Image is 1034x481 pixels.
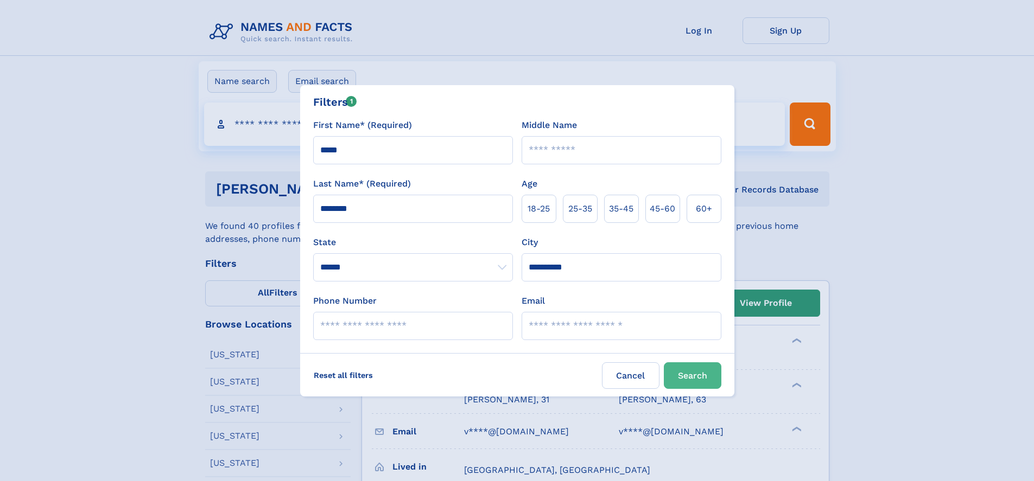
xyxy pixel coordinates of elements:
[602,362,659,389] label: Cancel
[650,202,675,215] span: 45‑60
[696,202,712,215] span: 60+
[522,294,545,307] label: Email
[313,294,377,307] label: Phone Number
[568,202,592,215] span: 25‑35
[522,177,537,190] label: Age
[528,202,550,215] span: 18‑25
[522,236,538,249] label: City
[522,119,577,132] label: Middle Name
[609,202,633,215] span: 35‑45
[313,94,357,110] div: Filters
[313,236,513,249] label: State
[313,119,412,132] label: First Name* (Required)
[307,362,380,388] label: Reset all filters
[664,362,721,389] button: Search
[313,177,411,190] label: Last Name* (Required)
